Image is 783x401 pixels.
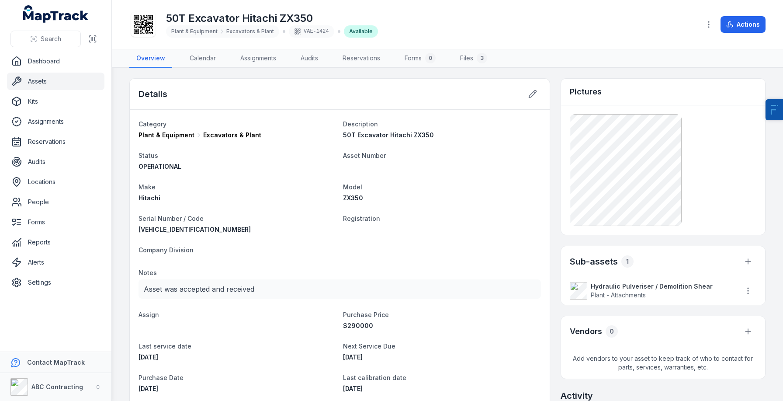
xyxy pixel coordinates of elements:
[425,53,436,63] div: 0
[343,131,434,139] span: 50T Excavator Hitachi ZX350
[591,291,646,299] span: Plant - Attachments
[570,86,602,98] h3: Pictures
[226,28,274,35] span: Excavators & Plant
[343,342,395,350] span: Next Service Due
[477,53,487,63] div: 3
[171,28,218,35] span: Plant & Equipment
[10,31,81,47] button: Search
[561,347,765,379] span: Add vendors to your asset to keep track of who to contact for parts, services, warranties, etc.
[139,374,184,381] span: Purchase Date
[7,193,104,211] a: People
[7,213,104,231] a: Forms
[139,194,160,202] span: Hitachi
[7,93,104,110] a: Kits
[336,49,387,68] a: Reservations
[139,163,181,170] span: OPERATIONAL
[166,11,378,25] h1: 50T Excavator Hitachi ZX350
[7,254,104,271] a: Alerts
[721,16,766,33] button: Actions
[343,183,362,191] span: Model
[139,385,158,392] time: 13/01/2025, 11:00:00 am
[139,269,157,276] span: Notes
[343,353,363,361] time: 10/04/2026, 10:00:00 am
[139,353,158,361] time: 10/04/2025, 10:00:00 am
[570,255,618,268] h2: Sub-assets
[7,52,104,70] a: Dashboard
[139,353,158,361] span: [DATE]
[7,234,104,251] a: Reports
[139,183,156,191] span: Make
[233,49,283,68] a: Assignments
[7,153,104,171] a: Audits
[139,246,194,254] span: Company Division
[343,385,363,392] time: 11/05/2025, 10:00:00 am
[139,342,191,350] span: Last service date
[343,152,386,159] span: Asset Number
[183,49,223,68] a: Calendar
[343,194,363,202] span: ZX350
[7,113,104,130] a: Assignments
[139,215,204,222] span: Serial Number / Code
[139,385,158,392] span: [DATE]
[294,49,325,68] a: Audits
[570,325,602,338] h3: Vendors
[203,131,261,139] span: Excavators & Plant
[343,385,363,392] span: [DATE]
[621,255,634,268] div: 1
[343,215,380,222] span: Registration
[27,359,85,366] strong: Contact MapTrack
[139,131,194,139] span: Plant & Equipment
[343,322,373,329] span: 290000 AUD
[343,120,378,128] span: Description
[591,282,731,291] strong: Hydraulic Pulveriser / Demolition Shear
[139,226,251,233] span: [VEHICLE_IDENTIFICATION_NUMBER]
[139,311,159,318] span: Assign
[344,25,378,38] div: Available
[139,152,158,159] span: Status
[453,49,494,68] a: Files3
[139,88,167,100] h2: Details
[343,374,406,381] span: Last calibration date
[606,325,618,338] div: 0
[398,49,443,68] a: Forms0
[570,282,731,300] a: Hydraulic Pulveriser / Demolition ShearPlant - Attachments
[289,25,334,38] div: VAE-1424
[31,383,83,391] strong: ABC Contracting
[7,133,104,150] a: Reservations
[7,173,104,191] a: Locations
[343,311,389,318] span: Purchase Price
[23,5,89,23] a: MapTrack
[7,73,104,90] a: Assets
[7,274,104,291] a: Settings
[139,120,166,128] span: Category
[343,353,363,361] span: [DATE]
[129,49,172,68] a: Overview
[144,283,536,295] p: Asset was accepted and received
[41,35,61,43] span: Search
